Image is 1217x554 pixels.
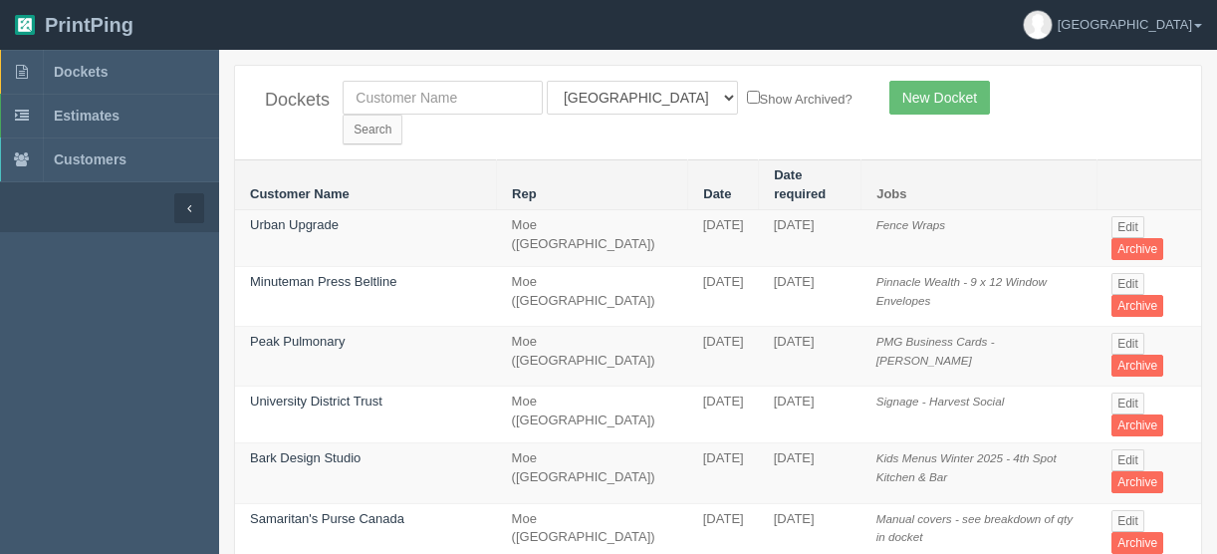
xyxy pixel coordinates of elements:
a: Minuteman Press Beltline [250,274,396,289]
i: Signage - Harvest Social [876,395,1005,408]
td: [DATE] [688,267,759,327]
a: Customer Name [250,186,350,201]
a: Peak Pulmonary [250,334,345,349]
td: [DATE] [759,387,861,443]
td: [DATE] [759,327,861,387]
a: Archive [1111,532,1163,554]
span: Customers [54,151,126,167]
th: Jobs [861,160,1096,210]
a: Archive [1111,415,1163,436]
a: Edit [1111,333,1144,355]
span: Estimates [54,108,120,124]
td: [DATE] [759,210,861,267]
a: Edit [1111,449,1144,471]
a: Archive [1111,471,1163,493]
img: avatar_default-7531ab5dedf162e01f1e0bb0964e6a185e93c5c22dfe317fb01d7f8cd2b1632c.jpg [1024,11,1052,39]
i: Kids Menus Winter 2025 - 4th Spot Kitchen & Bar [876,451,1057,483]
td: [DATE] [688,327,759,387]
h4: Dockets [265,91,313,111]
a: Edit [1111,510,1144,532]
a: Rep [512,186,537,201]
a: Archive [1111,355,1163,377]
td: Moe ([GEOGRAPHIC_DATA]) [497,210,688,267]
a: Urban Upgrade [250,217,339,232]
img: logo-3e63b451c926e2ac314895c53de4908e5d424f24456219fb08d385ab2e579770.png [15,15,35,35]
span: Dockets [54,64,108,80]
a: Date required [774,167,826,201]
td: [DATE] [688,387,759,443]
i: Fence Wraps [876,218,946,231]
td: [DATE] [688,443,759,503]
a: Archive [1111,295,1163,317]
input: Search [343,115,402,144]
td: Moe ([GEOGRAPHIC_DATA]) [497,443,688,503]
td: Moe ([GEOGRAPHIC_DATA]) [497,327,688,387]
a: Edit [1111,273,1144,295]
td: [DATE] [759,443,861,503]
input: Show Archived? [747,91,760,104]
i: Manual covers - see breakdown of qty in docket [876,512,1074,544]
i: PMG Business Cards - [PERSON_NAME] [876,335,995,367]
i: Pinnacle Wealth - 9 x 12 Window Envelopes [876,275,1047,307]
a: New Docket [889,81,990,115]
td: Moe ([GEOGRAPHIC_DATA]) [497,267,688,327]
td: Moe ([GEOGRAPHIC_DATA]) [497,387,688,443]
td: [DATE] [759,267,861,327]
a: Samaritan's Purse Canada [250,511,404,526]
label: Show Archived? [747,87,852,110]
td: [DATE] [688,210,759,267]
a: University District Trust [250,394,382,409]
a: Archive [1111,238,1163,260]
a: Bark Design Studio [250,450,361,465]
input: Customer Name [343,81,543,115]
a: Edit [1111,393,1144,415]
a: Edit [1111,216,1144,238]
a: Date [703,186,731,201]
